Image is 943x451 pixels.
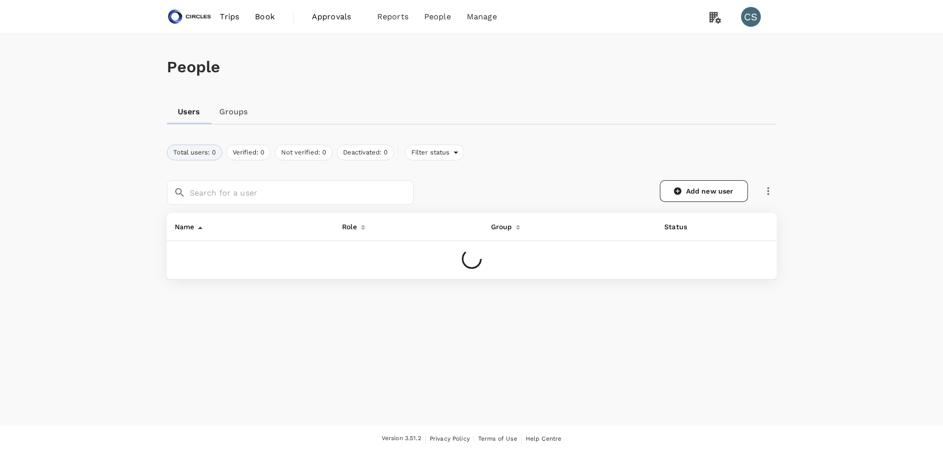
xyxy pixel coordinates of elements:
[338,217,357,233] div: Role
[430,433,470,444] a: Privacy Policy
[167,145,222,160] button: Total users: 0
[190,180,414,205] input: Search for a user
[526,435,562,442] span: Help Centre
[312,11,361,23] span: Approvals
[275,145,333,160] button: Not verified: 0
[167,6,212,28] img: Circles
[167,58,777,76] h1: People
[424,11,451,23] span: People
[377,11,408,23] span: Reports
[467,11,497,23] span: Manage
[220,11,239,23] span: Trips
[430,435,470,442] span: Privacy Policy
[526,433,562,444] a: Help Centre
[478,435,517,442] span: Terms of Use
[211,100,256,124] a: Groups
[487,217,512,233] div: Group
[226,145,271,160] button: Verified: 0
[405,145,465,160] div: Filter status
[171,217,195,233] div: Name
[656,213,716,241] th: Status
[405,148,454,157] span: Filter status
[382,434,421,444] span: Version 3.51.2
[255,11,275,23] span: Book
[660,180,748,202] a: Add new user
[741,7,761,27] div: CS
[337,145,394,160] button: Deactivated: 0
[167,100,211,124] a: Users
[478,433,517,444] a: Terms of Use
